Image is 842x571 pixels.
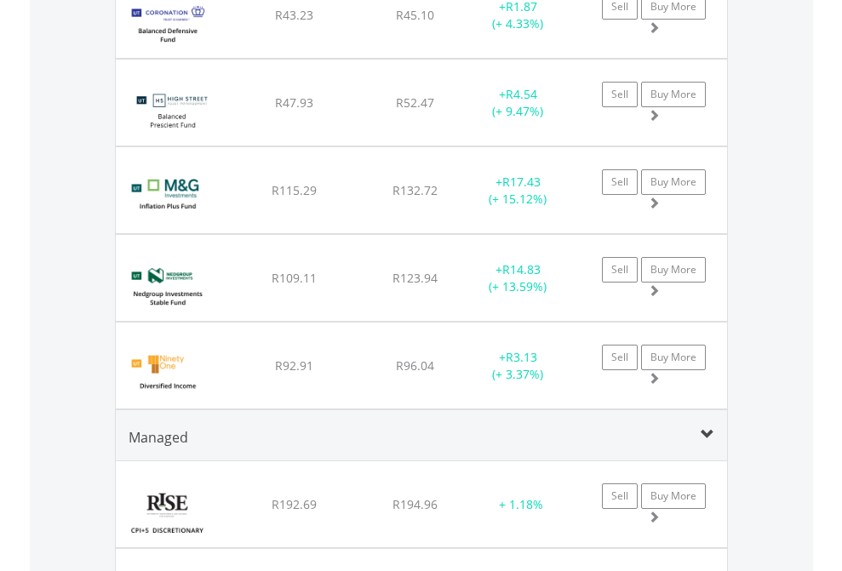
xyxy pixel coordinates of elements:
[275,94,313,111] span: R47.93
[124,344,210,404] img: UT.ZA.IDICH.png
[602,345,638,370] a: Sell
[124,81,222,141] img: UT.ZA.HISHA1.png
[129,428,188,447] span: Managed
[502,174,541,190] span: R17.43
[465,261,571,295] div: + (+ 13.59%)
[465,86,571,120] div: + (+ 9.47%)
[272,496,317,512] span: R192.69
[396,94,434,111] span: R52.47
[602,257,638,283] a: Sell
[396,7,434,23] span: R45.10
[275,357,313,374] span: R92.91
[506,349,537,365] span: R3.13
[272,182,317,198] span: R115.29
[396,357,434,374] span: R96.04
[478,496,564,513] div: + 1.18%
[641,169,706,195] a: Buy More
[602,169,638,195] a: Sell
[641,257,706,283] a: Buy More
[506,86,537,102] span: R4.54
[392,182,438,198] span: R132.72
[641,483,706,509] a: Buy More
[641,82,706,107] a: Buy More
[465,349,571,383] div: + (+ 3.37%)
[272,270,317,286] span: R109.11
[392,496,438,512] span: R194.96
[641,345,706,370] a: Buy More
[124,256,210,317] img: UT.ZA.NISA.png
[275,7,313,23] span: R43.23
[465,174,571,208] div: + (+ 15.12%)
[124,482,210,543] img: RISE%20CPI%205%20Discretionary.png
[602,483,638,509] a: Sell
[124,168,210,229] img: UT.ZA.PRCB.png
[392,270,438,286] span: R123.94
[602,82,638,107] a: Sell
[502,261,541,277] span: R14.83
